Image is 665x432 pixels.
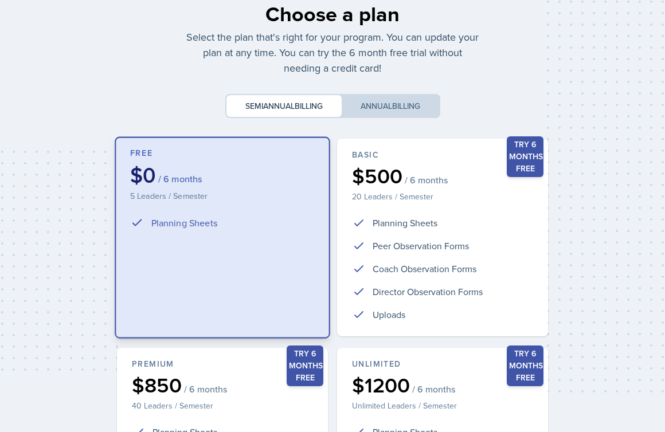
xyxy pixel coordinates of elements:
p: Uploads [373,308,405,321]
p: Planning Sheets [151,215,217,229]
p: Planning Sheets [373,216,437,230]
div: $1200 [352,375,533,395]
p: 5 Leaders / Semester [130,190,315,201]
span: / 6 months [158,173,202,184]
p: 40 Leaders / Semester [132,400,313,411]
div: Basic [352,149,533,161]
div: $0 [130,164,315,186]
div: Premium [132,358,313,370]
span: / 6 months [184,383,227,395]
p: 20 Leaders / Semester [352,191,533,202]
p: Director Observation Forms [373,285,483,299]
div: Free [130,147,315,159]
span: billing [392,100,420,112]
div: Try 6 months free [507,136,543,177]
p: Peer Observation Forms [373,239,469,253]
p: Unlimited Leaders / Semester [352,400,533,411]
div: Try 6 months free [507,345,543,386]
button: Semiannualbilling [226,95,342,117]
p: Select the plan that's right for your program. You can update your plan at any time. You can try ... [186,29,479,76]
span: / 6 months [412,383,455,395]
span: / 6 months [405,174,448,186]
p: Coach Observation Forms [373,262,476,276]
div: $500 [352,166,533,186]
div: Unlimited [352,358,533,370]
span: billing [295,100,323,112]
button: Annualbilling [342,95,439,117]
div: $850 [132,375,313,395]
div: Try 6 months free [287,345,323,386]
